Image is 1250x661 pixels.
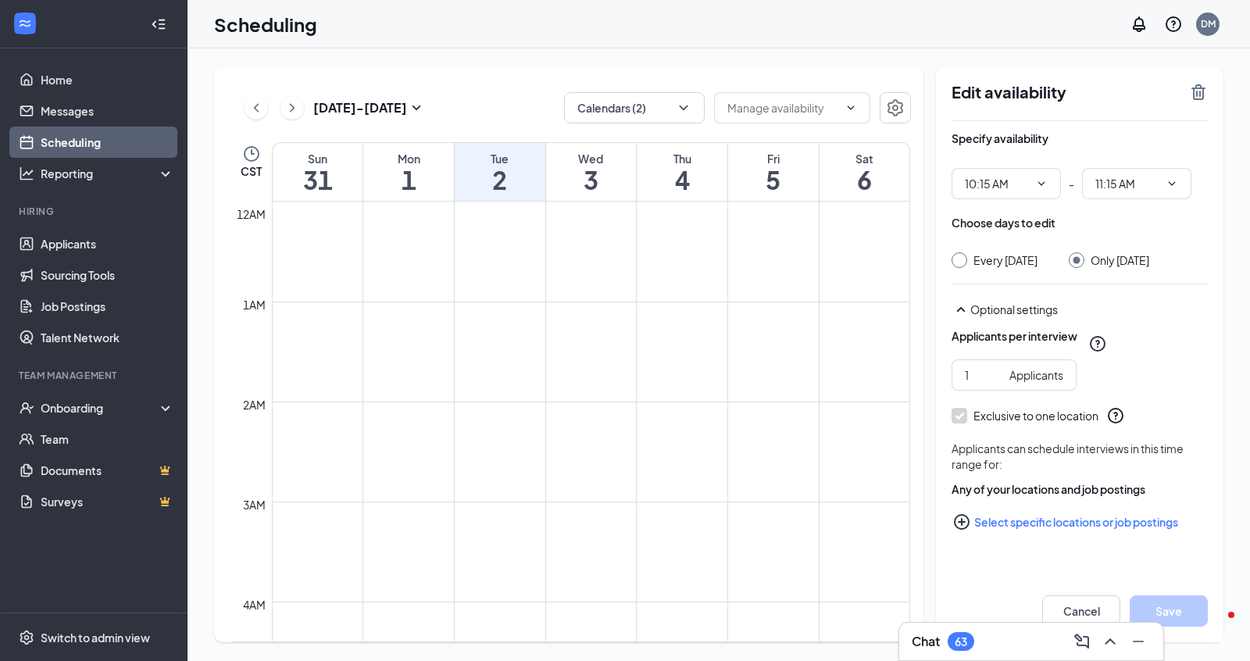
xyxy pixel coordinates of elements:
[820,143,909,201] a: September 6, 2025
[1042,595,1120,627] button: Cancel
[952,441,1208,472] div: Applicants can schedule interviews in this time range for:
[1130,15,1148,34] svg: Notifications
[41,166,175,181] div: Reporting
[41,400,161,416] div: Onboarding
[952,328,1077,344] div: Applicants per interview
[912,633,940,650] h3: Chat
[234,205,269,223] div: 12am
[955,635,967,648] div: 63
[1106,406,1125,425] svg: QuestionInfo
[973,252,1037,268] div: Every [DATE]
[952,300,1208,319] div: Optional settings
[546,151,637,166] div: Wed
[637,151,727,166] div: Thu
[952,168,1208,199] div: -
[728,166,819,193] h1: 5
[41,291,174,322] a: Job Postings
[240,296,269,313] div: 1am
[273,166,362,193] h1: 31
[952,130,1048,146] div: Specify availability
[41,322,174,353] a: Talent Network
[1009,366,1063,384] div: Applicants
[728,151,819,166] div: Fri
[1130,595,1208,627] button: Save
[637,143,727,201] a: September 4, 2025
[728,143,819,201] a: September 5, 2025
[1197,608,1234,645] iframe: Intercom live chat
[1166,177,1178,190] svg: ChevronDown
[214,11,317,38] h1: Scheduling
[41,486,174,517] a: SurveysCrown
[1201,17,1216,30] div: DM
[19,369,171,382] div: Team Management
[19,166,34,181] svg: Analysis
[245,96,268,120] button: ChevronLeft
[1073,632,1091,651] svg: ComposeMessage
[151,16,166,32] svg: Collapse
[41,64,174,95] a: Home
[41,630,150,645] div: Switch to admin view
[952,300,970,319] svg: SmallChevronUp
[19,205,171,218] div: Hiring
[973,408,1098,423] div: Exclusive to one location
[1126,629,1151,654] button: Minimize
[19,630,34,645] svg: Settings
[1129,632,1148,651] svg: Minimize
[41,423,174,455] a: Team
[880,92,911,123] button: Settings
[1098,629,1123,654] button: ChevronUp
[455,166,545,193] h1: 2
[273,151,362,166] div: Sun
[240,396,269,413] div: 2am
[676,100,691,116] svg: ChevronDown
[564,92,705,123] button: Calendars (2)ChevronDown
[952,481,1208,497] div: Any of your locations and job postings
[455,143,545,201] a: September 2, 2025
[248,98,264,117] svg: ChevronLeft
[820,151,909,166] div: Sat
[886,98,905,117] svg: Settings
[1070,629,1095,654] button: ComposeMessage
[727,99,838,116] input: Manage availability
[952,215,1055,230] div: Choose days to edit
[1101,632,1120,651] svg: ChevronUp
[280,96,304,120] button: ChevronRight
[952,513,971,531] svg: PlusCircle
[41,95,174,127] a: Messages
[17,16,33,31] svg: WorkstreamLogo
[273,143,362,201] a: August 31, 2025
[241,163,262,179] span: CST
[952,83,1180,102] h2: Edit availability
[240,596,269,613] div: 4am
[952,506,1208,538] button: Select specific locations or job postingsPlusCircle
[313,99,407,116] h3: [DATE] - [DATE]
[820,166,909,193] h1: 6
[637,166,727,193] h1: 4
[363,166,454,193] h1: 1
[19,400,34,416] svg: UserCheck
[41,228,174,259] a: Applicants
[1189,83,1208,102] svg: TrashOutline
[407,98,426,117] svg: SmallChevronDown
[1035,177,1048,190] svg: ChevronDown
[41,455,174,486] a: DocumentsCrown
[1091,252,1149,268] div: Only [DATE]
[363,143,454,201] a: September 1, 2025
[1164,15,1183,34] svg: QuestionInfo
[41,127,174,158] a: Scheduling
[284,98,300,117] svg: ChevronRight
[546,143,637,201] a: September 3, 2025
[363,151,454,166] div: Mon
[546,166,637,193] h1: 3
[41,259,174,291] a: Sourcing Tools
[970,302,1208,317] div: Optional settings
[455,151,545,166] div: Tue
[242,145,261,163] svg: Clock
[240,496,269,513] div: 3am
[1088,334,1107,353] svg: QuestionInfo
[845,102,857,114] svg: ChevronDown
